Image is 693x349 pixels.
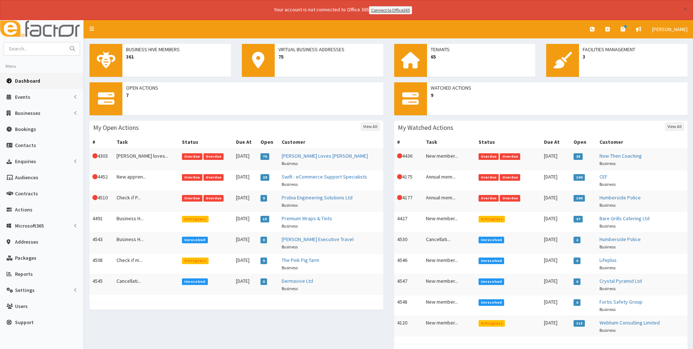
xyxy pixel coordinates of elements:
[423,232,475,253] td: Cancellati...
[423,253,475,274] td: New member...
[599,286,616,291] small: Business
[599,236,641,243] a: Humberside Police
[126,53,227,60] span: 361
[423,295,475,316] td: New member...
[571,135,596,149] th: Open
[15,158,36,165] span: Enquiries
[574,258,580,264] span: 0
[93,124,139,131] h3: My Open Actions
[397,174,402,179] i: This Action is overdue!
[114,253,179,274] td: Check if m...
[15,271,33,277] span: Reports
[476,135,541,149] th: Status
[394,232,423,253] td: 4530
[599,215,650,222] a: Bare Grills Catering Ltd
[260,278,267,285] span: 0
[394,295,423,316] td: 4548
[369,6,412,14] a: Connect to Office365
[574,195,585,202] span: 100
[114,135,179,149] th: Task
[92,153,98,158] i: This Action is overdue!
[15,78,40,84] span: Dashboard
[260,258,267,264] span: 9
[597,135,688,149] th: Customer
[15,126,36,132] span: Bookings
[282,202,298,208] small: Business
[15,94,30,100] span: Events
[282,223,298,229] small: Business
[279,135,383,149] th: Customer
[599,319,660,326] a: Webham Consulting Limited
[15,142,36,149] span: Contacts
[541,149,571,170] td: [DATE]
[684,5,688,13] button: ×
[398,124,453,131] h3: My Watched Actions
[394,135,423,149] th: #
[500,195,520,202] span: Overdue
[541,232,571,253] td: [DATE]
[90,170,114,191] td: 4452
[599,173,608,180] a: CEF
[431,84,684,91] span: Watched Actions
[479,174,499,181] span: Overdue
[599,265,616,270] small: Business
[114,211,179,232] td: Business H...
[599,244,616,249] small: Business
[260,153,270,160] span: 70
[583,46,684,53] span: Facilities Management
[282,173,367,180] a: Swift - eCommerce Support Specialists
[574,153,583,160] span: 35
[652,26,688,33] span: [PERSON_NAME]
[90,149,114,170] td: 4303
[500,153,520,160] span: Overdue
[541,253,571,274] td: [DATE]
[541,170,571,191] td: [DATE]
[15,222,44,229] span: Microsoft365
[479,278,504,285] span: Unresolved
[258,135,279,149] th: Open
[394,316,423,337] td: 4120
[479,153,499,160] span: Overdue
[233,170,258,191] td: [DATE]
[397,195,402,200] i: This Action is overdue!
[394,253,423,274] td: 4546
[114,149,179,170] td: [PERSON_NAME] loves...
[126,84,380,91] span: Open Actions
[574,216,583,222] span: 37
[92,195,98,200] i: This Action is overdue!
[90,274,114,295] td: 4545
[479,237,504,243] span: Unresolved
[114,191,179,211] td: Check if P...
[574,278,580,285] span: 0
[129,6,557,14] div: Your account is not connected to Office 365
[182,174,202,181] span: Overdue
[282,161,298,166] small: Business
[90,211,114,232] td: 4491
[599,299,643,305] a: Fortis Safety Group
[90,232,114,253] td: 4543
[541,211,571,232] td: [DATE]
[15,110,41,116] span: Businesses
[394,170,423,191] td: 4175
[182,216,209,222] span: In Progress
[599,278,642,284] a: Crystal Pyramid Ltd
[282,244,298,249] small: Business
[423,316,475,337] td: New member...
[182,237,208,243] span: Unresolved
[599,194,641,201] a: Humberside Police
[479,299,504,306] span: Unresolved
[423,135,475,149] th: Task
[394,191,423,211] td: 4177
[278,53,380,60] span: 75
[394,149,423,170] td: 4436
[423,274,475,295] td: New member...
[179,135,233,149] th: Status
[431,46,532,53] span: Tenants
[599,181,616,187] small: Business
[203,153,224,160] span: Overdue
[599,257,617,263] a: Lifeplus
[574,237,580,243] span: 2
[182,258,209,264] span: In Progress
[278,46,380,53] span: Virtual Business Addresses
[394,211,423,232] td: 4427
